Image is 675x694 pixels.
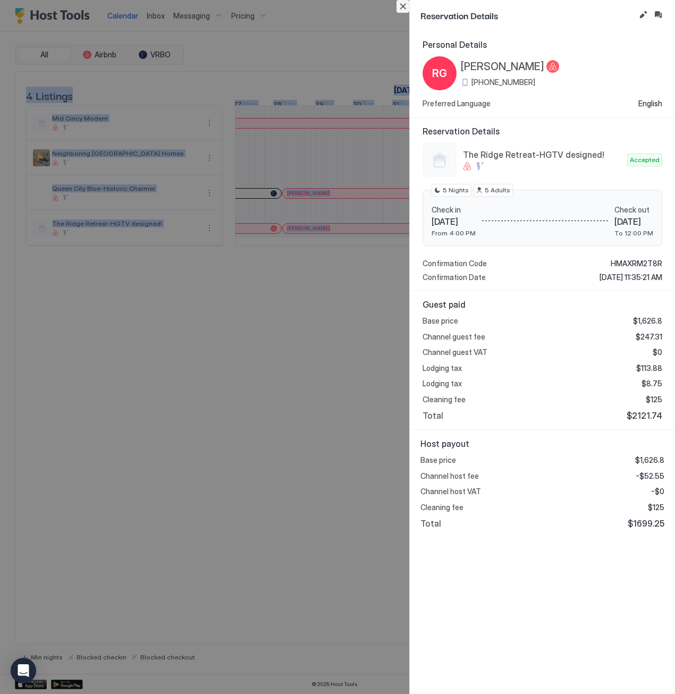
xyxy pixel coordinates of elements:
span: Confirmation Date [423,273,486,282]
span: Lodging tax [423,379,462,388]
button: Edit reservation [637,9,649,21]
span: Base price [420,455,456,465]
span: [DATE] 11:35:21 AM [600,273,662,282]
span: $1,626.8 [635,455,664,465]
span: [PHONE_NUMBER] [471,78,535,87]
span: From 4:00 PM [432,229,476,237]
span: $1,626.8 [633,316,662,326]
span: Host payout [420,438,664,449]
span: 5 Adults [485,185,510,195]
button: Inbox [652,9,664,21]
span: -$0 [651,487,664,496]
span: [DATE] [432,216,476,227]
span: Check in [432,205,476,215]
span: Accepted [630,155,660,165]
span: $2121.74 [627,410,662,421]
span: Check out [614,205,653,215]
span: $8.75 [642,379,662,388]
div: Open Intercom Messenger [11,658,36,683]
span: Total [420,518,441,529]
span: [DATE] [614,216,653,227]
span: The Ridge Retreat-HGTV designed! [463,149,623,160]
span: $125 [648,503,664,512]
span: $247.31 [636,332,662,342]
span: Personal Details [423,39,662,50]
span: $1699.25 [628,518,664,529]
span: Lodging tax [423,363,462,373]
span: HMAXRM2T8R [611,259,662,268]
span: Confirmation Code [423,259,487,268]
span: Cleaning fee [423,395,466,404]
span: Reservation Details [420,9,635,22]
span: -$52.55 [636,471,664,481]
span: Channel guest fee [423,332,485,342]
span: Channel host fee [420,471,479,481]
span: Cleaning fee [420,503,463,512]
span: [PERSON_NAME] [461,60,544,73]
span: $0 [653,348,662,357]
span: $113.88 [636,363,662,373]
span: Guest paid [423,299,662,310]
span: Total [423,410,443,421]
span: To 12:00 PM [614,229,653,237]
span: English [638,99,662,108]
span: Reservation Details [423,126,662,137]
span: Preferred Language [423,99,491,108]
span: $125 [646,395,662,404]
span: RG [432,65,447,81]
span: 5 Nights [443,185,469,195]
span: Channel host VAT [420,487,481,496]
span: Channel guest VAT [423,348,487,357]
span: Base price [423,316,458,326]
